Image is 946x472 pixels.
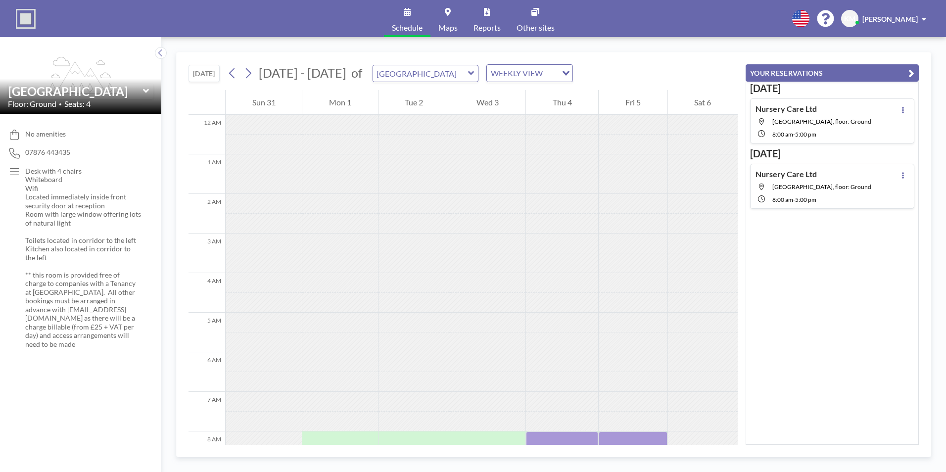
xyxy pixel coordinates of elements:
[756,104,817,114] h4: Nursery Care Ltd
[526,90,598,115] div: Thu 4
[25,184,142,193] p: Wifi
[189,234,225,273] div: 3 AM
[25,192,142,210] p: Located immediately inside front security door at reception
[25,130,66,139] span: No amenities
[8,84,143,98] input: Westhill BC Meeting Room
[302,90,378,115] div: Mon 1
[517,24,555,32] span: Other sites
[438,24,458,32] span: Maps
[25,236,142,245] p: Toilets located in corridor to the left
[25,148,70,157] span: 07876 443435
[259,65,346,80] span: [DATE] - [DATE]
[772,118,871,125] span: Westhill BC Meeting Room, floor: Ground
[450,90,525,115] div: Wed 3
[189,313,225,352] div: 5 AM
[189,115,225,154] div: 12 AM
[793,131,795,138] span: -
[25,210,142,227] p: Room with large window offering lots of natural light
[25,271,142,349] p: ** this room is provided free of charge to companies with a Tenancy at [GEOGRAPHIC_DATA]. All oth...
[746,64,919,82] button: YOUR RESERVATIONS
[489,67,545,80] span: WEEKLY VIEW
[189,352,225,392] div: 6 AM
[373,65,468,82] input: Westhill BC Meeting Room
[25,175,142,184] p: Whiteboard
[378,90,450,115] div: Tue 2
[795,131,816,138] span: 5:00 PM
[226,90,302,115] div: Sun 31
[844,14,855,23] span: KM
[473,24,501,32] span: Reports
[795,196,816,203] span: 5:00 PM
[25,244,142,262] p: Kitchen also located in corridor to the left
[189,65,220,82] button: [DATE]
[8,99,56,109] span: Floor: Ground
[189,194,225,234] div: 2 AM
[546,67,556,80] input: Search for option
[756,169,817,179] h4: Nursery Care Ltd
[750,82,914,94] h3: [DATE]
[599,90,667,115] div: Fri 5
[862,15,918,23] span: [PERSON_NAME]
[772,183,871,190] span: Westhill BC Meeting Room, floor: Ground
[189,392,225,431] div: 7 AM
[189,273,225,313] div: 4 AM
[793,196,795,203] span: -
[487,65,572,82] div: Search for option
[772,131,793,138] span: 8:00 AM
[392,24,423,32] span: Schedule
[189,154,225,194] div: 1 AM
[668,90,738,115] div: Sat 6
[772,196,793,203] span: 8:00 AM
[16,9,36,29] img: organization-logo
[59,101,62,107] span: •
[750,147,914,160] h3: [DATE]
[64,99,91,109] span: Seats: 4
[189,431,225,471] div: 8 AM
[351,65,362,81] span: of
[25,167,142,176] p: Desk with 4 chairs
